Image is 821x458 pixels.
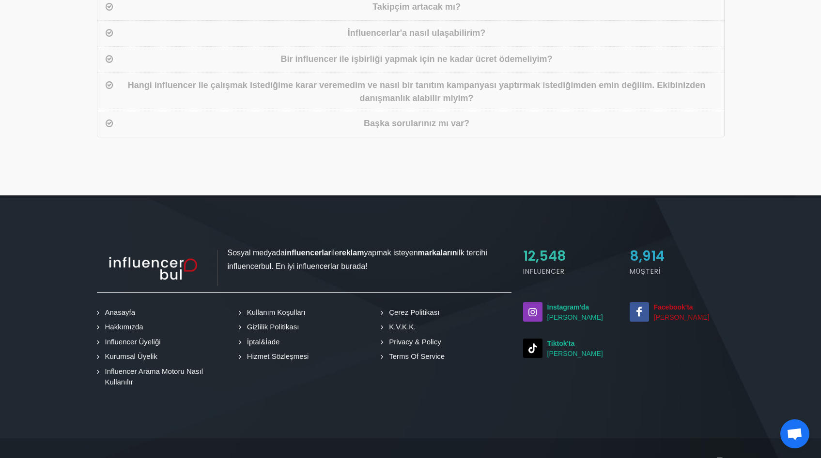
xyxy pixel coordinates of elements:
[383,307,441,318] a: Çerez Politikası
[115,53,718,67] div: Bir influencer ile işbirliği yapmak için ne kadar ücret ödemeliyim?
[99,337,162,348] a: Influencer Üyeliği
[285,249,331,257] strong: influencerlar
[630,266,725,277] h5: Müşteri
[523,266,618,277] h5: Influencer
[523,247,566,266] span: 12,548
[115,117,718,131] div: Başka sorularınız mı var?
[241,351,310,362] a: Hizmet Sözleşmesi
[780,419,809,448] div: Açık sohbet
[241,337,281,348] a: İptal&İade
[418,249,457,257] strong: markaların
[523,302,618,323] small: [PERSON_NAME]
[547,340,575,347] strong: Tiktok'ta
[115,0,718,15] div: Takipçim artacak mı?
[339,249,364,257] strong: reklam
[99,351,159,362] a: Kurumsal Üyelik
[115,27,718,41] div: İnfluencerlar'a nasıl ulaşabilirim?
[99,322,145,333] a: Hakkımızda
[99,366,227,388] a: Influencer Arama Motoru Nasıl Kullanılır
[383,337,443,348] a: Privacy & Policy
[630,247,665,266] span: 8,914
[630,302,725,323] small: [PERSON_NAME]
[241,322,301,333] a: Gizlilik Politikası
[523,302,618,323] a: Instagram'da[PERSON_NAME]
[115,79,718,105] div: Hangi influencer ile çalışmak istediğime karar veremedim ve nasıl bir tanıtım kampanyası yaptırma...
[383,322,417,333] a: K.V.K.K.
[383,351,446,362] a: Terms Of Service
[547,303,589,311] strong: Instagram'da
[523,339,618,359] a: Tiktok'ta[PERSON_NAME]
[523,339,618,359] small: [PERSON_NAME]
[241,307,307,318] a: Kullanım Koşulları
[97,246,511,272] p: Sosyal medyada ile yapmak isteyen ilk tercihi influencerbul. En iyi influencerlar burada!
[630,302,725,323] a: Facebook'ta[PERSON_NAME]
[99,307,137,318] a: Anasayfa
[97,250,218,285] img: influencer_light.png
[654,303,693,311] strong: Facebook'ta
